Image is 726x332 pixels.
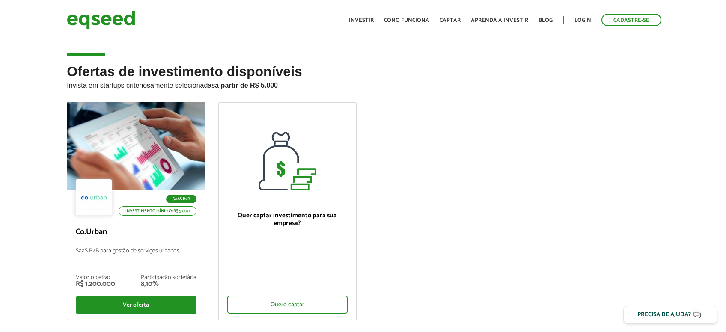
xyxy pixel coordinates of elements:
[440,18,461,23] a: Captar
[76,281,115,288] div: R$ 1.200.000
[349,18,374,23] a: Investir
[76,228,196,237] p: Co.Urban
[166,195,196,203] p: SaaS B2B
[141,275,196,281] div: Participação societária
[471,18,528,23] a: Aprenda a investir
[67,79,659,89] p: Invista em startups criteriosamente selecionadas
[218,102,357,320] a: Quer captar investimento para sua empresa? Quero captar
[215,82,278,89] strong: a partir de R$ 5.000
[601,14,661,26] a: Cadastre-se
[67,9,135,31] img: EqSeed
[574,18,591,23] a: Login
[76,296,196,314] div: Ver oferta
[141,281,196,288] div: 8,10%
[67,64,659,102] h2: Ofertas de investimento disponíveis
[67,102,205,320] a: SaaS B2B Investimento mínimo: R$ 5.000 Co.Urban SaaS B2B para gestão de serviços urbanos Valor ob...
[76,248,196,266] p: SaaS B2B para gestão de serviços urbanos
[119,206,196,216] p: Investimento mínimo: R$ 5.000
[227,212,348,227] p: Quer captar investimento para sua empresa?
[76,275,115,281] div: Valor objetivo
[384,18,429,23] a: Como funciona
[539,18,553,23] a: Blog
[227,296,348,314] div: Quero captar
